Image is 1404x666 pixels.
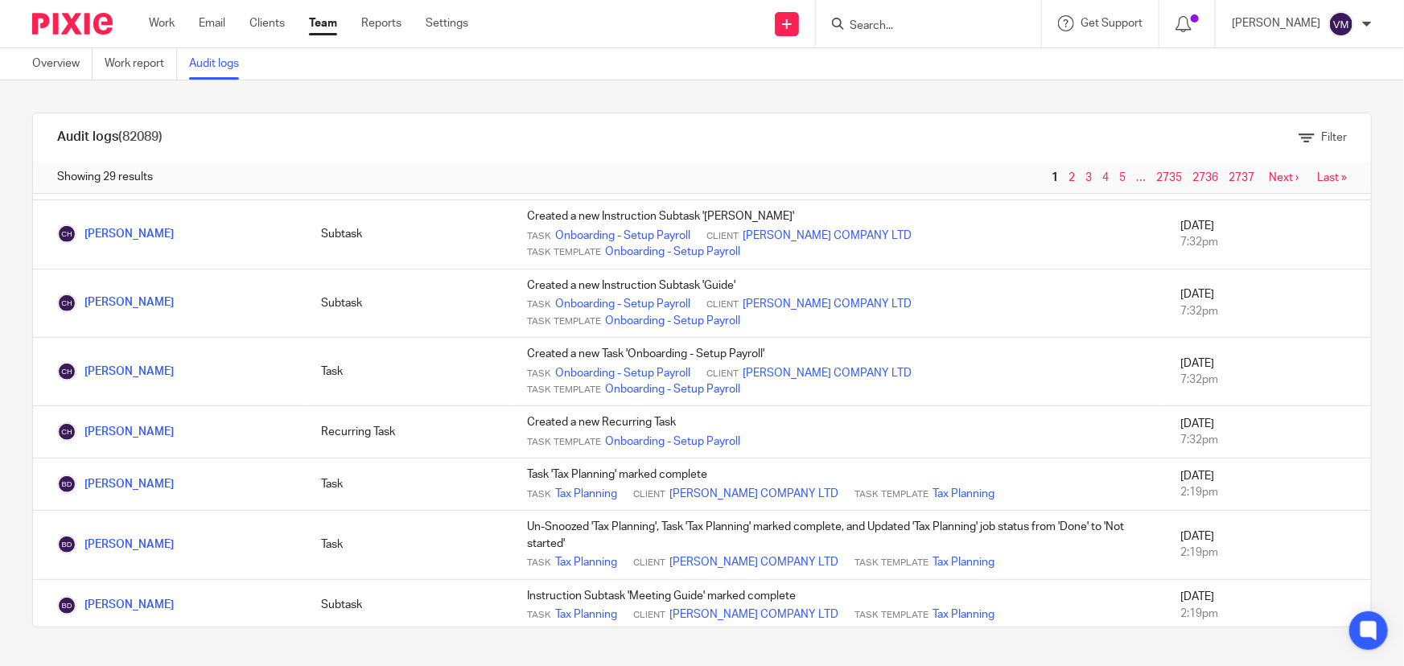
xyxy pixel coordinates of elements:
[1102,172,1109,183] a: 4
[527,609,551,622] span: Task
[706,230,739,243] span: Client
[1048,168,1062,187] span: 1
[305,406,511,458] td: Recurring Task
[1165,511,1371,579] td: [DATE]
[57,426,174,438] a: [PERSON_NAME]
[1165,200,1371,269] td: [DATE]
[199,15,225,31] a: Email
[1321,132,1347,143] span: Filter
[933,486,994,502] a: Tax Planning
[669,606,838,623] a: [PERSON_NAME] COMPANY LTD
[105,48,177,80] a: Work report
[57,479,174,490] a: [PERSON_NAME]
[511,406,1164,458] td: Created a new Recurring Task
[605,244,740,260] a: Onboarding - Setup Payroll
[1165,458,1371,511] td: [DATE]
[426,15,468,31] a: Settings
[555,486,617,502] a: Tax Planning
[57,366,174,377] a: [PERSON_NAME]
[361,15,401,31] a: Reports
[57,422,76,442] img: Chloe Hooton
[57,599,174,610] a: [PERSON_NAME]
[669,486,838,502] a: [PERSON_NAME] COMPANY LTD
[933,554,994,570] a: Tax Planning
[57,475,76,494] img: Barbara Demetriou
[605,434,740,450] a: Onboarding - Setup Payroll
[32,48,93,80] a: Overview
[57,535,76,554] img: Barbara Demetriou
[527,488,551,501] span: Task
[511,579,1164,631] td: Instruction Subtask 'Meeting Guide' marked complete
[527,298,551,311] span: Task
[854,609,928,622] span: Task Template
[527,368,551,380] span: Task
[57,539,174,550] a: [PERSON_NAME]
[1192,172,1218,183] a: 2736
[1068,172,1075,183] a: 2
[189,48,251,80] a: Audit logs
[605,381,740,397] a: Onboarding - Setup Payroll
[305,458,511,511] td: Task
[854,557,928,569] span: Task Template
[605,313,740,329] a: Onboarding - Setup Payroll
[527,384,601,397] span: Task Template
[32,13,113,35] img: Pixie
[149,15,175,31] a: Work
[1119,172,1126,183] a: 5
[57,362,76,381] img: Chloe Hooton
[743,365,912,381] a: [PERSON_NAME] COMPANY LTD
[633,609,665,622] span: Client
[527,315,601,328] span: Task Template
[743,228,912,244] a: [PERSON_NAME] COMPANY LTD
[511,200,1164,269] td: Created a new Instruction Subtask '[PERSON_NAME]'
[511,269,1164,337] td: Created a new Instruction Subtask 'Guide'
[848,19,993,34] input: Search
[1232,15,1320,31] p: [PERSON_NAME]
[305,269,511,337] td: Subtask
[57,228,174,240] a: [PERSON_NAME]
[1081,18,1143,29] span: Get Support
[1048,171,1347,184] nav: pager
[1229,172,1254,183] a: 2737
[706,368,739,380] span: Client
[511,458,1164,511] td: Task 'Tax Planning' marked complete
[527,436,601,449] span: Task Template
[527,557,551,569] span: Task
[1181,484,1355,500] div: 2:19pm
[309,15,337,31] a: Team
[1165,406,1371,458] td: [DATE]
[555,554,617,570] a: Tax Planning
[1328,11,1354,37] img: svg%3E
[1085,172,1092,183] a: 3
[854,488,928,501] span: Task Template
[511,337,1164,405] td: Created a new Task 'Onboarding - Setup Payroll'
[57,297,174,308] a: [PERSON_NAME]
[57,169,153,185] span: Showing 29 results
[1165,579,1371,631] td: [DATE]
[706,298,739,311] span: Client
[305,200,511,269] td: Subtask
[527,230,551,243] span: Task
[57,596,76,615] img: Barbara Demetriou
[1269,172,1299,183] a: Next ›
[305,337,511,405] td: Task
[555,606,617,623] a: Tax Planning
[1132,168,1150,187] span: …
[1181,606,1355,622] div: 2:19pm
[249,15,285,31] a: Clients
[1165,269,1371,337] td: [DATE]
[1317,172,1347,183] a: Last »
[527,246,601,259] span: Task Template
[1181,432,1355,448] div: 7:32pm
[57,294,76,313] img: Chloe Hooton
[555,228,690,244] a: Onboarding - Setup Payroll
[933,606,994,623] a: Tax Planning
[1156,172,1182,183] a: 2735
[305,511,511,579] td: Task
[743,296,912,312] a: [PERSON_NAME] COMPANY LTD
[633,488,665,501] span: Client
[555,365,690,381] a: Onboarding - Setup Payroll
[633,557,665,569] span: Client
[1165,337,1371,405] td: [DATE]
[555,296,690,312] a: Onboarding - Setup Payroll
